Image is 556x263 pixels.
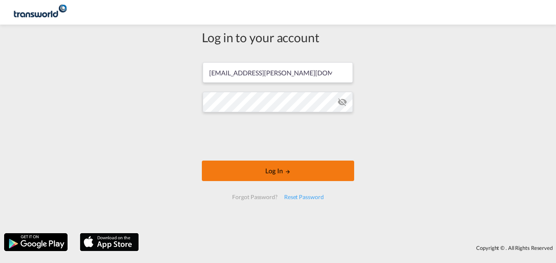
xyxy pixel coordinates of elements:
div: Copyright © . All Rights Reserved [143,241,556,255]
div: Log in to your account [202,29,354,46]
img: 1a84b2306ded11f09c1219774cd0a0fe.png [12,3,68,22]
div: Reset Password [281,190,327,204]
div: Forgot Password? [229,190,280,204]
img: google.png [3,232,68,252]
img: apple.png [79,232,140,252]
button: LOGIN [202,161,354,181]
iframe: reCAPTCHA [216,120,340,152]
md-icon: icon-eye-off [337,97,347,107]
input: Enter email/phone number [203,62,353,83]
